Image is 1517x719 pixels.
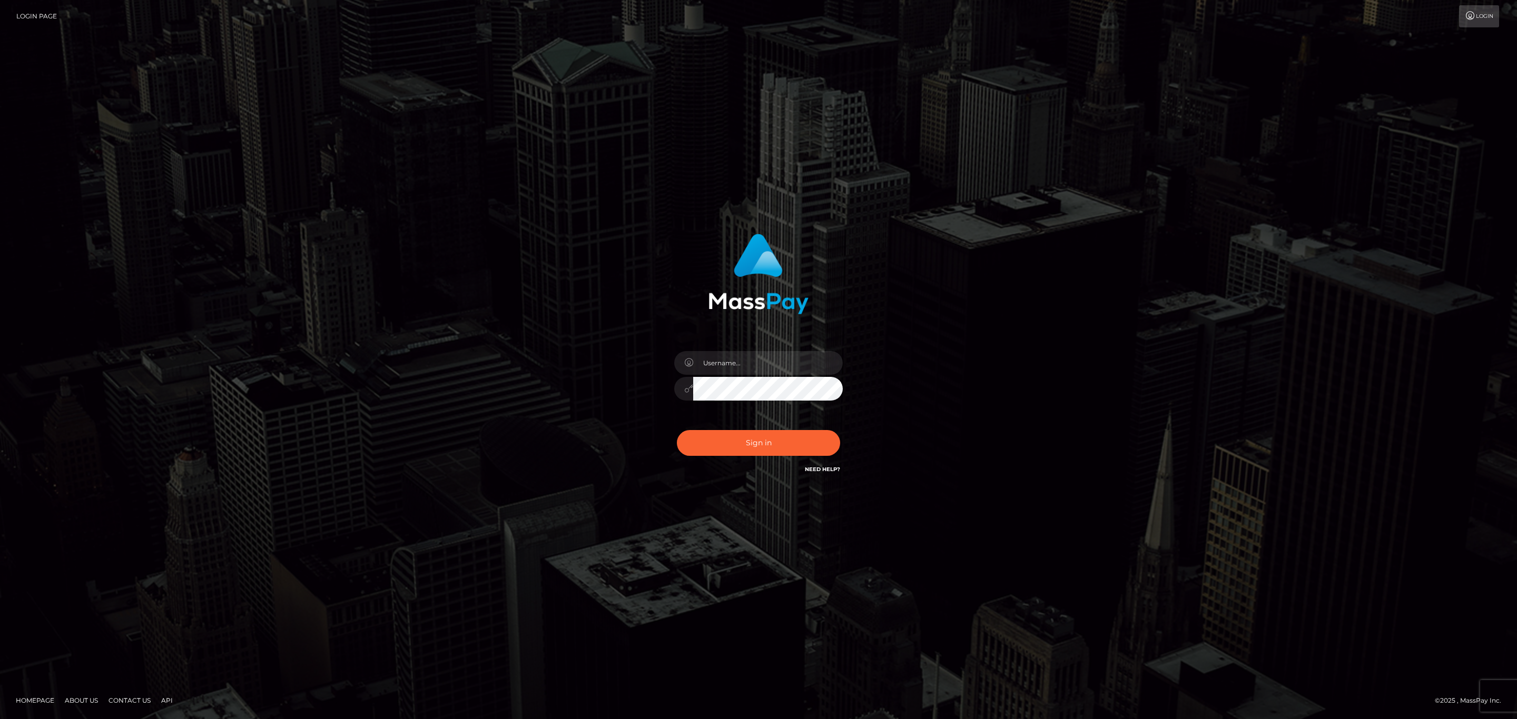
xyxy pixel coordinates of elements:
[677,430,840,456] button: Sign in
[16,5,57,27] a: Login Page
[61,692,102,708] a: About Us
[805,466,840,473] a: Need Help?
[1435,695,1509,706] div: © 2025 , MassPay Inc.
[693,351,843,375] input: Username...
[708,234,809,314] img: MassPay Login
[1459,5,1499,27] a: Login
[157,692,177,708] a: API
[12,692,58,708] a: Homepage
[104,692,155,708] a: Contact Us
